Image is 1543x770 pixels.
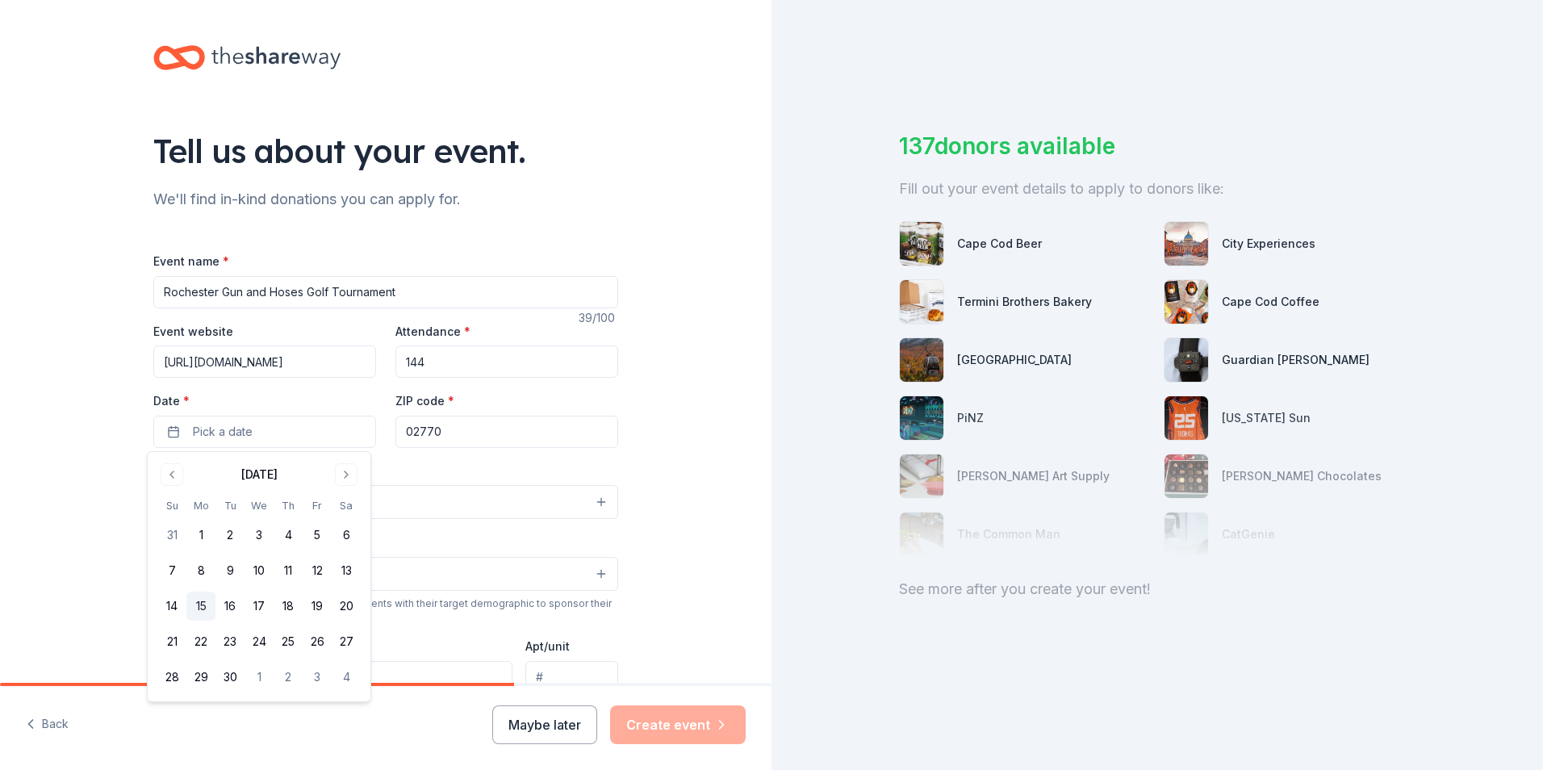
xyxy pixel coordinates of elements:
button: 2 [215,521,245,550]
div: Cape Cod Coffee [1222,292,1319,312]
label: Event website [153,324,233,340]
th: Tuesday [215,497,245,514]
button: 3 [303,663,332,692]
input: 12345 (U.S. only) [395,416,618,448]
button: 24 [245,627,274,656]
th: Sunday [157,497,186,514]
button: 31 [157,521,186,550]
button: Select [153,557,618,591]
div: See more after you create your event! [899,576,1415,602]
div: 137 donors available [899,129,1415,163]
button: 19 [303,592,332,621]
div: We'll find in-kind donations you can apply for. [153,186,618,212]
span: Pick a date [193,422,253,441]
button: 21 [157,627,186,656]
input: https://www... [153,345,376,378]
button: 26 [303,627,332,656]
div: 39 /100 [579,308,618,328]
button: Go to next month [335,463,358,486]
th: Thursday [274,497,303,514]
button: 12 [303,556,332,585]
div: Cape Cod Beer [957,234,1042,253]
button: 11 [274,556,303,585]
img: photo for City Experiences [1165,222,1208,266]
button: 10 [245,556,274,585]
button: 4 [332,663,361,692]
div: [DATE] [241,465,278,484]
th: Monday [186,497,215,514]
img: photo for Cape Cod Beer [900,222,943,266]
label: Date [153,393,376,409]
input: Spring Fundraiser [153,276,618,308]
button: 17 [245,592,274,621]
button: 18 [274,592,303,621]
button: 22 [186,627,215,656]
div: [GEOGRAPHIC_DATA] [957,350,1072,370]
button: 23 [215,627,245,656]
button: Maybe later [492,705,597,744]
button: Select [153,485,618,519]
button: 9 [215,556,245,585]
div: Guardian [PERSON_NAME] [1222,350,1369,370]
label: Apt/unit [525,638,570,655]
img: photo for Guardian Angel Device [1165,338,1208,382]
div: We use this information to help brands find events with their target demographic to sponsor their... [153,597,618,623]
input: # [525,661,618,693]
button: 29 [186,663,215,692]
div: City Experiences [1222,234,1315,253]
button: 4 [274,521,303,550]
button: 1 [245,663,274,692]
button: 28 [157,663,186,692]
img: photo for Loon Mountain Resort [900,338,943,382]
button: 2 [274,663,303,692]
th: Friday [303,497,332,514]
label: Event name [153,253,229,270]
img: photo for Termini Brothers Bakery [900,280,943,324]
button: 25 [274,627,303,656]
button: 8 [186,556,215,585]
button: 16 [215,592,245,621]
button: 1 [186,521,215,550]
button: 15 [186,592,215,621]
button: 5 [303,521,332,550]
th: Saturday [332,497,361,514]
img: photo for Cape Cod Coffee [1165,280,1208,324]
label: Attendance [395,324,470,340]
button: Back [26,708,69,742]
div: Fill out your event details to apply to donors like: [899,176,1415,202]
button: Pick a date [153,416,376,448]
label: ZIP code [395,393,454,409]
button: Go to previous month [161,463,183,486]
button: 6 [332,521,361,550]
div: Tell us about your event. [153,128,618,174]
button: 3 [245,521,274,550]
button: 13 [332,556,361,585]
button: 20 [332,592,361,621]
button: 14 [157,592,186,621]
div: Termini Brothers Bakery [957,292,1092,312]
button: 30 [215,663,245,692]
input: 20 [395,345,618,378]
button: 7 [157,556,186,585]
th: Wednesday [245,497,274,514]
button: 27 [332,627,361,656]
